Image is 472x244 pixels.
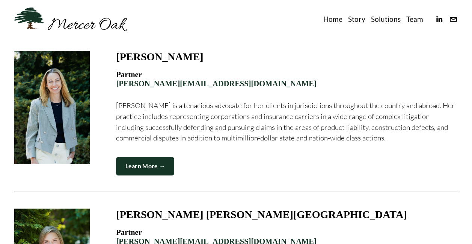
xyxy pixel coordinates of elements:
[116,70,458,88] h4: Partner
[435,15,443,24] a: linkedin-unauth
[371,13,401,25] a: Solutions
[116,100,458,143] p: [PERSON_NAME] is a tenacious advocate for her clients in jurisdictions throughout the country and...
[348,13,365,25] a: Story
[116,51,203,63] strong: [PERSON_NAME]
[323,13,342,25] a: Home
[406,13,423,25] a: Team
[116,79,316,88] a: [PERSON_NAME][EMAIL_ADDRESS][DOMAIN_NAME]
[449,15,458,24] a: info@merceroaklaw.com
[116,209,407,220] h3: [PERSON_NAME] [PERSON_NAME][GEOGRAPHIC_DATA]
[116,157,174,175] a: Learn More →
